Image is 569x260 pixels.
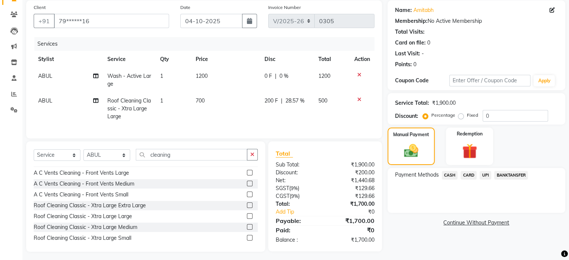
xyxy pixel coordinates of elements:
div: A C Vents Cleaning - Front Vents Small [34,191,128,199]
th: Total [314,51,349,68]
a: Continue Without Payment [389,219,564,227]
div: ₹1,900.00 [325,161,380,169]
span: 700 [196,97,205,104]
div: Card on file: [395,39,426,47]
input: Search or Scan [136,149,247,160]
span: 0 F [264,72,272,80]
span: SGST [276,185,289,192]
button: +91 [34,14,55,28]
label: Manual Payment [393,131,429,138]
div: No Active Membership [395,17,558,25]
div: ( ) [270,184,325,192]
label: Fixed [467,112,478,119]
span: 9% [291,193,298,199]
div: Net: [270,177,325,184]
div: Payable: [270,216,325,225]
label: Invoice Number [268,4,301,11]
span: ABUL [38,73,52,79]
div: ₹1,900.00 [432,99,456,107]
span: CARD [461,171,477,180]
span: 9% [291,185,298,191]
span: Payment Methods [395,171,439,179]
div: Service Total: [395,99,429,107]
div: ₹129.66 [325,184,380,192]
div: 0 [427,39,430,47]
label: Client [34,4,46,11]
div: ₹0 [325,226,380,235]
div: ₹129.66 [325,192,380,200]
span: | [275,72,276,80]
div: Discount: [270,169,325,177]
div: Total Visits: [395,28,425,36]
div: Last Visit: [395,50,420,58]
div: - [422,50,424,58]
span: CASH [442,171,458,180]
div: Paid: [270,226,325,235]
span: 0 % [279,72,288,80]
span: 1200 [196,73,208,79]
span: Total [276,150,293,157]
input: Search by Name/Mobile/Email/Code [54,14,169,28]
div: 0 [413,61,416,68]
img: _gift.svg [458,142,482,160]
div: Points: [395,61,412,68]
span: 500 [318,97,327,104]
span: 200 F [264,97,278,105]
th: Price [191,51,260,68]
span: Wash - Active Large [107,73,151,87]
div: Services [34,37,380,51]
label: Percentage [431,112,455,119]
div: A C Vents Cleaning - Front Vents Medium [34,180,134,188]
div: Coupon Code [395,77,449,85]
div: Roof Cleaning Classic - Xtra Large Large [34,212,132,220]
div: ₹1,700.00 [325,236,380,244]
div: Roof Cleaning Classic - Xtra Large Small [34,234,131,242]
span: 28.57 % [285,97,305,105]
div: ₹200.00 [325,169,380,177]
span: 1200 [318,73,330,79]
th: Stylist [34,51,103,68]
span: UPI [480,171,491,180]
button: Apply [533,75,555,86]
div: ₹1,700.00 [325,200,380,208]
span: 1 [160,97,163,104]
div: Membership: [395,17,428,25]
div: Sub Total: [270,161,325,169]
div: Discount: [395,112,418,120]
a: Add Tip [270,208,334,216]
label: Date [180,4,190,11]
span: | [281,97,282,105]
div: Roof Cleaning Classic - Xtra Large Medium [34,223,137,231]
th: Qty [156,51,191,68]
th: Disc [260,51,314,68]
th: Action [350,51,374,68]
div: Name: [395,6,412,14]
div: Total: [270,200,325,208]
div: ₹1,700.00 [325,216,380,225]
input: Enter Offer / Coupon Code [449,75,531,86]
span: 1 [160,73,163,79]
th: Service [103,51,156,68]
div: A C Vents Cleaning - Front Vents Large [34,169,129,177]
span: CGST [276,193,290,199]
span: BANKTANSFER [494,171,528,180]
span: Roof Cleaning Classic - Xtra Large Large [107,97,151,120]
img: _cash.svg [400,143,423,159]
div: Roof Cleaning Classic - Xtra Large Extra Large [34,202,146,209]
label: Redemption [457,131,483,137]
div: ₹0 [334,208,380,216]
div: ₹1,440.68 [325,177,380,184]
div: ( ) [270,192,325,200]
span: ABUL [38,97,52,104]
a: Amitabh [413,6,434,14]
div: Balance : [270,236,325,244]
